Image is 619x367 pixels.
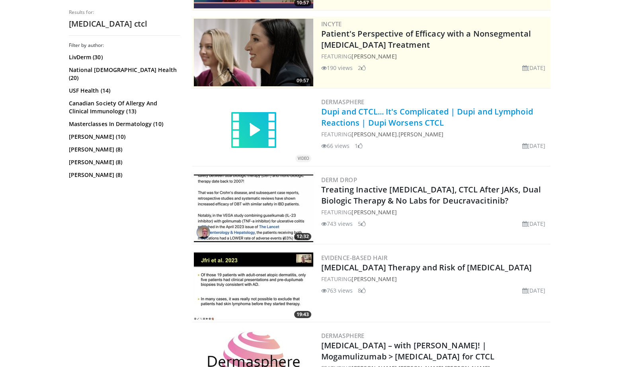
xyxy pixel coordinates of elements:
[294,77,311,84] span: 09:57
[351,275,396,283] a: [PERSON_NAME]
[194,19,313,86] a: 09:57
[321,184,541,206] a: Treating Inactive [MEDICAL_DATA], CTCL After JAKs, Dual Biologic Therapy & No Labs for Deucravaci...
[194,252,313,320] img: c78c4fd3-6688-402c-a31c-41ca470de96f.300x170_q85_crop-smart_upscale.jpg
[69,146,178,153] a: [PERSON_NAME] (8)
[69,133,178,141] a: [PERSON_NAME] (10)
[321,275,549,283] div: FEATURING
[351,130,396,138] a: [PERSON_NAME]
[321,98,365,106] a: Dermasphere
[321,106,533,128] a: Dupi and CTCL... It's Complicated | Dupi and Lymphoid Reactions | Dupi Worsens CTCL
[298,156,309,161] small: VIDEO
[321,64,353,72] li: 190 views
[194,107,313,154] a: VIDEO
[398,130,443,138] a: [PERSON_NAME]
[69,19,180,29] h2: [MEDICAL_DATA] ctcl
[321,286,353,295] li: 763 views
[69,99,178,115] a: Canadian Society Of Allergy And Clinical Immunology (13)
[69,9,180,16] p: Results for:
[351,208,396,216] a: [PERSON_NAME]
[321,332,365,340] a: Dermasphere
[230,107,277,154] img: video.svg
[321,254,388,262] a: Evidence-Based Hair
[69,120,178,128] a: Masterclasses In Dermatology (10)
[69,42,180,49] h3: Filter by author:
[321,28,531,50] a: Patient's Perspective of Efficacy with a Nonsegmental [MEDICAL_DATA] Treatment
[358,219,366,228] li: 5
[321,208,549,216] div: FEATURING
[522,142,546,150] li: [DATE]
[69,66,178,82] a: National [DEMOGRAPHIC_DATA] Health (20)
[321,219,353,228] li: 743 views
[522,286,546,295] li: [DATE]
[194,175,313,242] a: 12:32
[194,252,313,320] a: 19:43
[358,286,366,295] li: 8
[69,171,178,179] a: [PERSON_NAME] (8)
[69,158,178,166] a: [PERSON_NAME] (8)
[321,20,342,28] a: Incyte
[194,19,313,86] img: 2c48d197-61e9-423b-8908-6c4d7e1deb64.png.300x170_q85_crop-smart_upscale.jpg
[522,64,546,72] li: [DATE]
[321,130,549,138] div: FEATURING ,
[194,175,313,242] img: d738f5e2-ce1c-4c0d-8602-57100888be5a.300x170_q85_crop-smart_upscale.jpg
[321,142,350,150] li: 66 views
[294,311,311,318] span: 19:43
[358,64,366,72] li: 2
[321,176,357,184] a: Derm Drop
[321,52,549,60] div: FEATURING
[69,53,178,61] a: LivDerm (30)
[321,262,532,273] a: [MEDICAL_DATA] Therapy and Risk of [MEDICAL_DATA]
[321,340,495,362] a: [MEDICAL_DATA] – with [PERSON_NAME]! | Mogamulizumab > [MEDICAL_DATA] for CTCL
[351,52,396,60] a: [PERSON_NAME]
[69,87,178,95] a: USF Health (14)
[522,219,546,228] li: [DATE]
[294,233,311,240] span: 12:32
[355,142,363,150] li: 1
